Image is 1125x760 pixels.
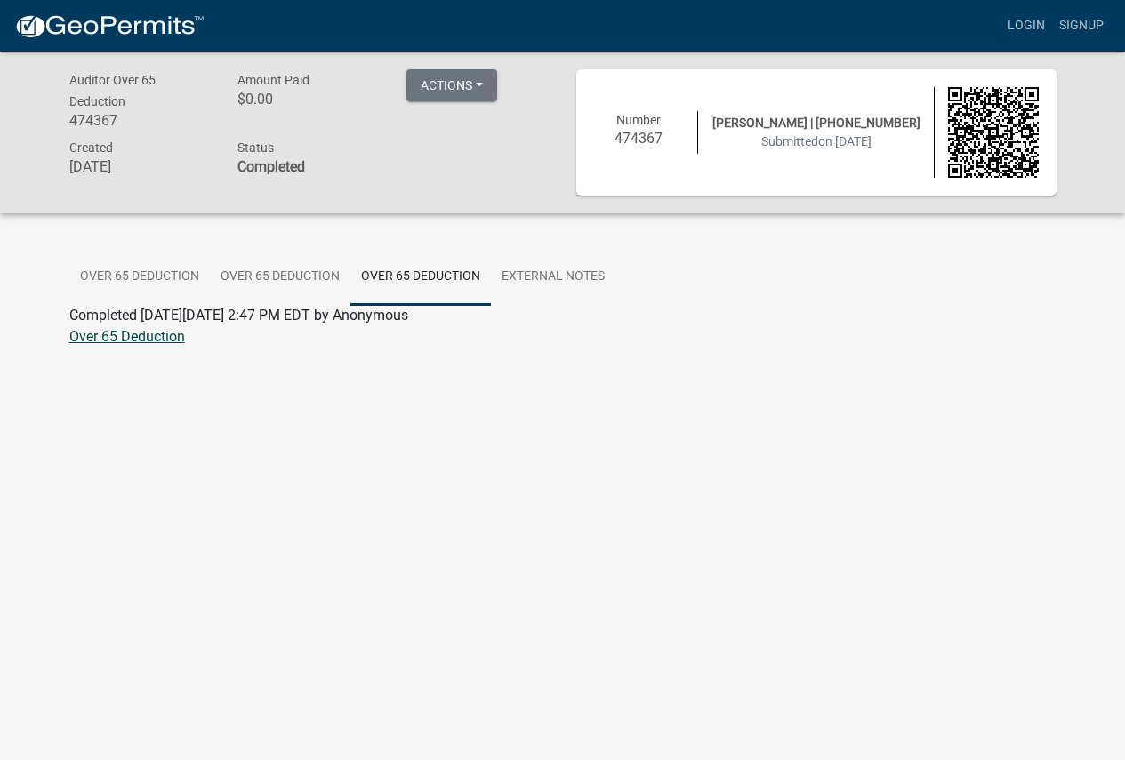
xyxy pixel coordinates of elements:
[712,116,920,130] span: [PERSON_NAME] | [PHONE_NUMBER]
[237,158,305,175] strong: Completed
[69,73,156,108] span: Auditor Over 65 Deduction
[594,130,685,147] h6: 474367
[491,249,615,306] a: External Notes
[406,69,497,101] button: Actions
[69,307,408,324] span: Completed [DATE][DATE] 2:47 PM EDT by Anonymous
[69,249,210,306] a: Over 65 Deduction
[948,87,1039,178] img: QR code
[1000,9,1052,43] a: Login
[1052,9,1111,43] a: Signup
[69,140,113,155] span: Created
[69,158,212,175] h6: [DATE]
[69,112,212,129] h6: 474367
[210,249,350,306] a: Over 65 Deduction
[237,73,309,87] span: Amount Paid
[69,328,185,345] a: Over 65 Deduction
[350,249,491,306] a: Over 65 Deduction
[237,91,380,108] h6: $0.00
[237,140,274,155] span: Status
[616,113,661,127] span: Number
[761,134,872,148] span: Submitted on [DATE]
